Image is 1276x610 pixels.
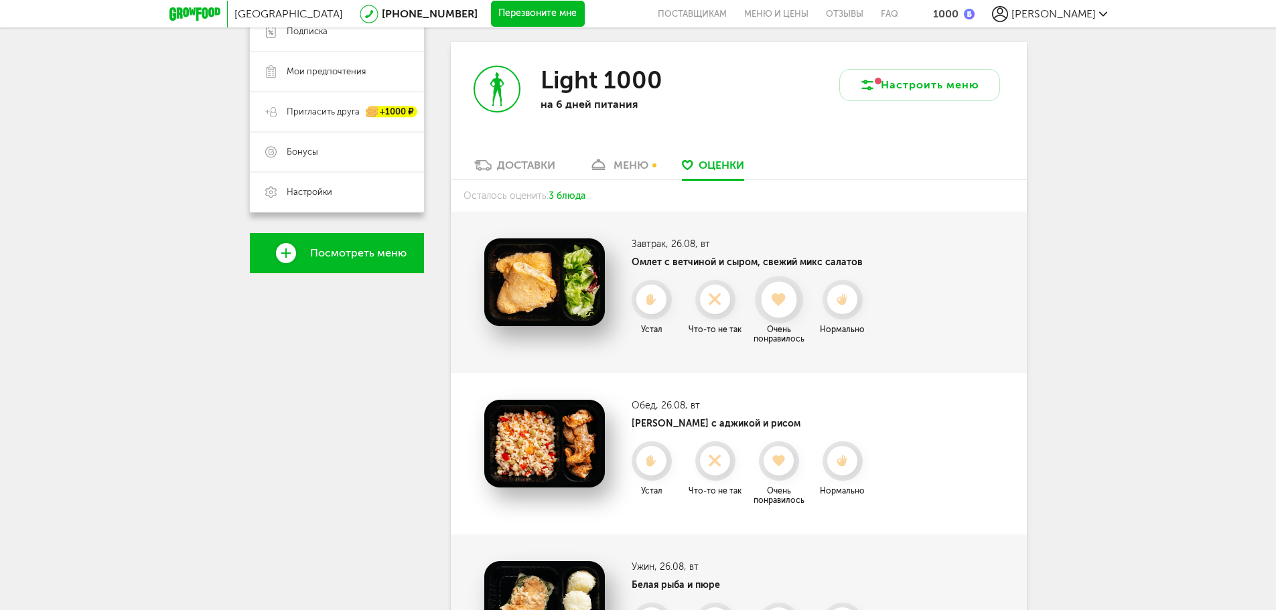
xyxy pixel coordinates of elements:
[250,132,424,172] a: Бонусы
[675,158,751,179] a: Оценки
[234,7,343,20] span: [GEOGRAPHIC_DATA]
[582,158,655,179] a: меню
[614,159,648,171] div: меню
[541,98,715,110] p: на 6 дней питания
[382,7,478,20] a: [PHONE_NUMBER]
[812,486,873,495] div: Нормально
[250,52,424,92] a: Мои предпочтения
[685,486,746,495] div: Что-то не так
[250,11,424,52] a: Подписка
[964,9,975,19] img: bonus_b.cdccf46.png
[749,486,809,505] div: Очень понравилось
[287,66,366,78] span: Мои предпочтения
[287,146,318,158] span: Бонусы
[632,400,873,411] h3: Обед
[632,418,873,429] h4: [PERSON_NAME] с аджикой и рисом
[622,325,682,334] div: Устал
[310,247,407,259] span: Посмотреть меню
[287,106,360,118] span: Пригласить друга
[812,325,873,334] div: Нормально
[632,256,873,268] h4: Омлет с ветчиной и сыром, свежий микс салатов
[685,325,746,334] div: Что-то не так
[287,25,328,37] span: Подписка
[656,400,700,411] span: , 26.08, вт
[749,325,809,344] div: Очень понравилось
[632,579,873,591] h4: Белая рыба и пюре
[622,486,682,495] div: Устал
[541,66,662,94] h3: Light 1000
[839,69,1000,101] button: Настроить меню
[699,159,744,171] span: Оценки
[1011,7,1096,20] span: [PERSON_NAME]
[632,561,873,573] h3: Ужин
[366,106,417,118] div: +1000 ₽
[250,233,424,273] a: Посмотреть меню
[484,238,605,326] img: Омлет с ветчиной и сыром, свежий микс салатов
[468,158,562,179] a: Доставки
[250,92,424,132] a: Пригласить друга +1000 ₽
[484,400,605,487] img: Курица с аджикой и рисом
[654,561,699,573] span: , 26.08, вт
[491,1,585,27] button: Перезвоните мне
[933,7,959,20] div: 1000
[666,238,710,250] span: , 26.08, вт
[549,190,585,202] span: 3 блюда
[497,159,555,171] div: Доставки
[250,172,424,212] a: Настройки
[632,238,873,250] h3: Завтрак
[451,180,1027,212] div: Осталось оценить:
[287,186,332,198] span: Настройки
